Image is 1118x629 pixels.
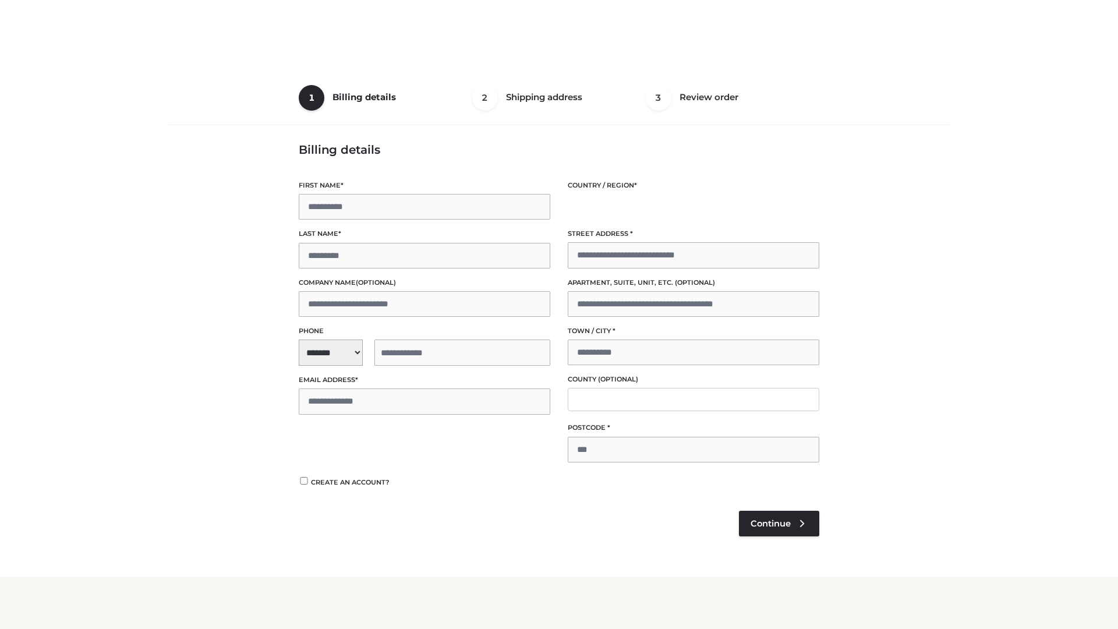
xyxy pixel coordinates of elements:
[299,277,550,288] label: Company name
[299,374,550,386] label: Email address
[568,277,819,288] label: Apartment, suite, unit, etc.
[299,228,550,239] label: Last name
[568,326,819,337] label: Town / City
[751,518,791,529] span: Continue
[568,180,819,191] label: Country / Region
[299,326,550,337] label: Phone
[675,278,715,287] span: (optional)
[299,143,819,157] h3: Billing details
[311,478,390,486] span: Create an account?
[568,374,819,385] label: County
[299,477,309,485] input: Create an account?
[299,180,550,191] label: First name
[568,422,819,433] label: Postcode
[356,278,396,287] span: (optional)
[739,511,819,536] a: Continue
[568,228,819,239] label: Street address
[598,375,638,383] span: (optional)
